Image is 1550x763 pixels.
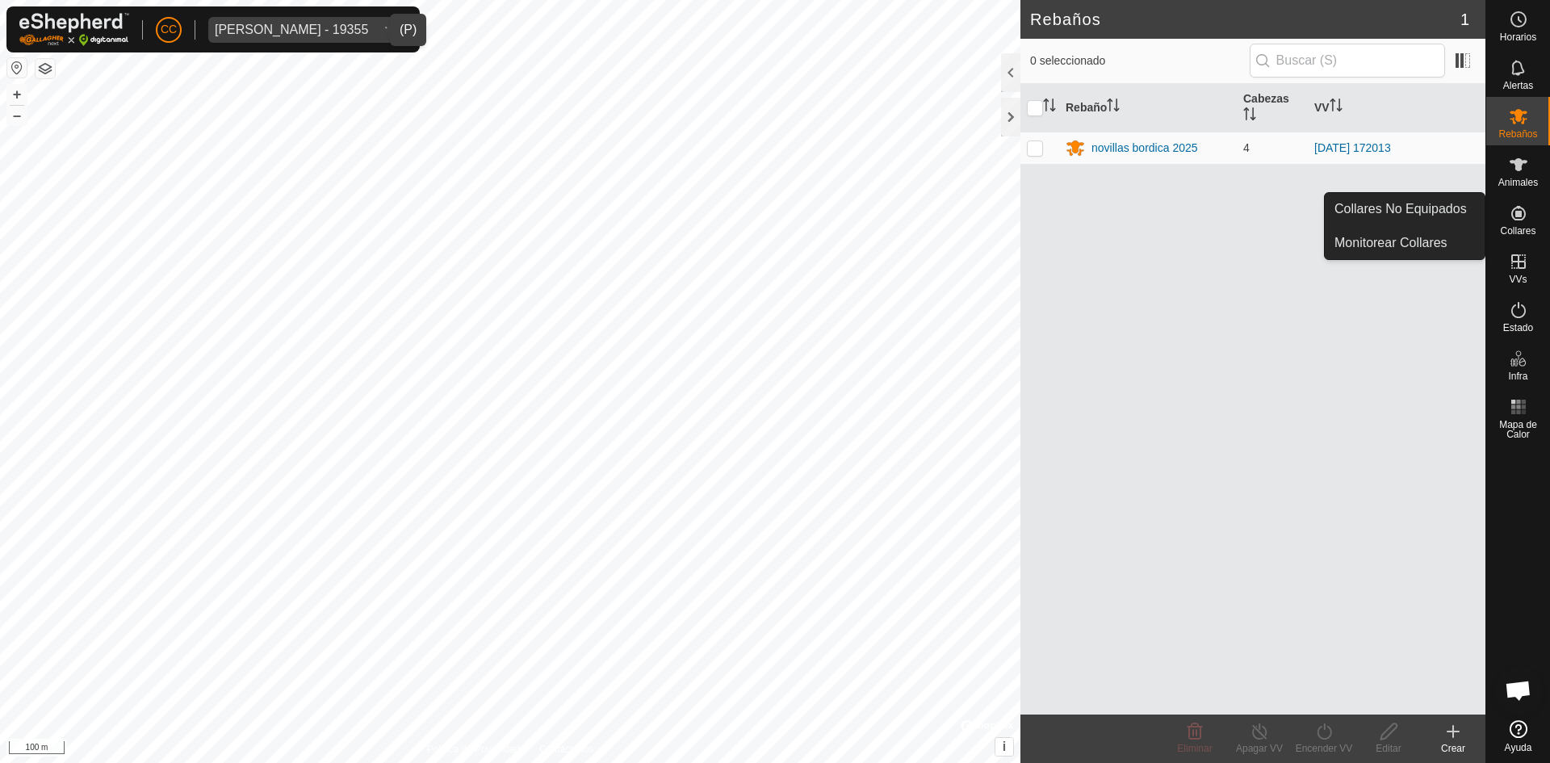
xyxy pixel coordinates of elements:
span: i [1003,740,1006,753]
div: novillas bordica 2025 [1091,140,1198,157]
div: dropdown trigger [375,17,407,43]
span: Collares [1500,226,1535,236]
span: Mapa de Calor [1490,420,1546,439]
th: Cabezas [1237,84,1308,132]
div: Chat abierto [1494,666,1543,715]
th: VV [1308,84,1485,132]
p-sorticon: Activar para ordenar [1330,101,1343,114]
th: Rebaño [1059,84,1237,132]
button: Capas del Mapa [36,59,55,78]
span: Infra [1508,371,1527,381]
span: Eliminar [1177,743,1212,754]
button: i [995,738,1013,756]
p-sorticon: Activar para ordenar [1243,110,1256,123]
div: Crear [1421,741,1485,756]
span: VVs [1509,275,1527,284]
input: Buscar (S) [1250,44,1445,78]
span: 0 seleccionado [1030,52,1250,69]
p-sorticon: Activar para ordenar [1107,101,1120,114]
a: Monitorear Collares [1325,227,1485,259]
span: CC [161,21,177,38]
span: Monitorear Collares [1334,233,1447,253]
span: Horarios [1500,32,1536,42]
img: Logo Gallagher [19,13,129,46]
span: Estado [1503,323,1533,333]
div: Encender VV [1292,741,1356,756]
span: Animales [1498,178,1538,187]
h2: Rebaños [1030,10,1460,29]
span: Ruben Gascon - 19355 [208,17,375,43]
p-sorticon: Activar para ordenar [1043,101,1056,114]
button: + [7,85,27,104]
a: Política de Privacidad [427,742,520,757]
span: Alertas [1503,81,1533,90]
div: [PERSON_NAME] - 19355 [215,23,368,36]
a: Collares No Equipados [1325,193,1485,225]
div: Apagar VV [1227,741,1292,756]
span: 1 [1460,7,1469,31]
a: [DATE] 172013 [1314,141,1391,154]
a: Ayuda [1486,714,1550,759]
span: Rebaños [1498,129,1537,139]
a: Contáctenos [539,742,593,757]
span: Collares No Equipados [1334,199,1467,219]
span: Ayuda [1505,743,1532,753]
button: Restablecer Mapa [7,58,27,78]
span: 4 [1243,141,1250,154]
div: Editar [1356,741,1421,756]
button: – [7,106,27,125]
